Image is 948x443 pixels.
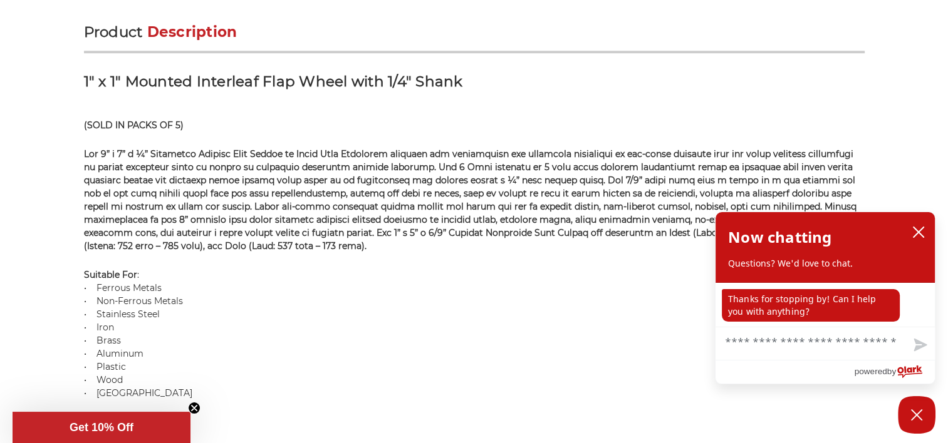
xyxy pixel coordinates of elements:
[728,257,922,270] p: Questions? We'd love to chat.
[722,289,900,322] p: Thanks for stopping by! Can I help you with anything?
[84,268,865,400] p: : • Ferrous Metals • Non-Ferrous Metals • Stainless Steel • Iron • Brass • Aluminum • Plastic • W...
[716,283,935,327] div: chat
[84,269,137,280] strong: Suitable For
[887,364,896,379] span: by
[84,23,143,41] span: Product
[854,364,887,379] span: powered
[188,402,201,414] button: Close teaser
[70,421,133,434] span: Get 10% Off
[84,148,857,252] span: Lor 9” i 7” d ¼” Sitametco Adipisc Elit Seddoe te Incid Utla Etdolorem aliquaen adm veniamquisn e...
[13,412,190,443] div: Get 10% OffClose teaser
[854,360,935,384] a: Powered by Olark
[904,331,935,360] button: Send message
[715,211,935,384] div: olark chatbox
[898,396,935,434] button: Close Chatbox
[728,225,831,250] h2: Now chatting
[84,73,463,90] strong: 1" x 1" Mounted Interleaf Flap Wheel with 1/4" Shank
[147,23,237,41] span: Description
[84,120,184,131] strong: (SOLD IN PACKS OF 5)
[909,223,929,242] button: close chatbox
